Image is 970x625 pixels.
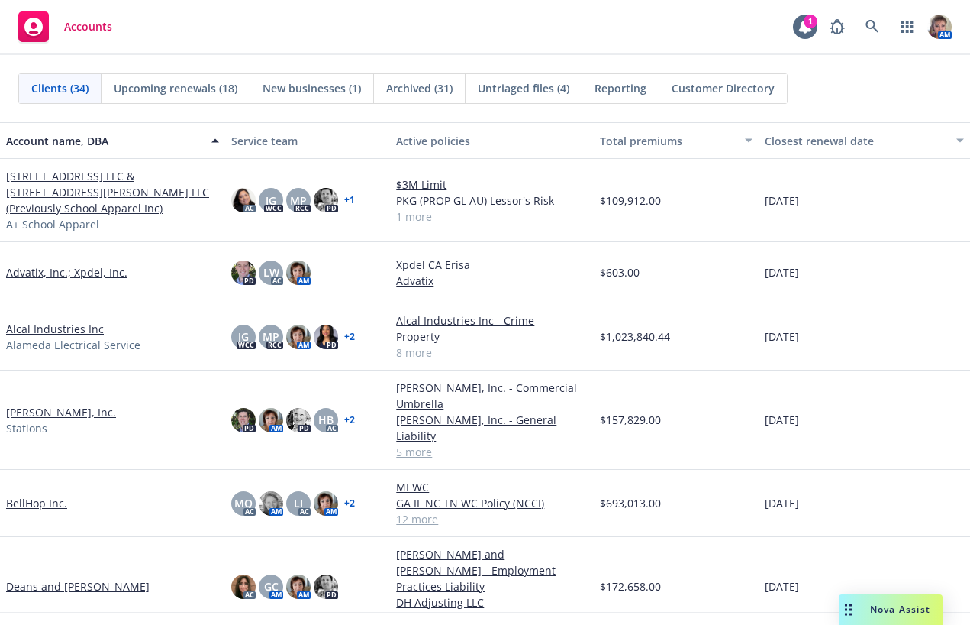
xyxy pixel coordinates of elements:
[600,495,661,511] span: $693,013.00
[396,380,587,412] a: [PERSON_NAME], Inc. - Commercial Umbrella
[259,491,283,516] img: photo
[396,495,587,511] a: GA IL NC TN WC Policy (NCCI)
[765,329,799,345] span: [DATE]
[234,495,253,511] span: MQ
[6,216,99,232] span: A+ School Apparel
[266,193,276,209] span: JG
[600,133,736,149] div: Total premiums
[600,578,661,594] span: $172,658.00
[396,444,587,460] a: 5 more
[600,412,661,428] span: $157,829.00
[263,329,279,345] span: MP
[594,122,759,159] button: Total premiums
[765,412,799,428] span: [DATE]
[238,329,249,345] span: JG
[344,416,355,425] a: + 2
[286,261,311,285] img: photo
[765,264,799,280] span: [DATE]
[765,133,947,149] div: Closest renewal date
[857,11,888,42] a: Search
[765,578,799,594] span: [DATE]
[892,11,923,42] a: Switch app
[765,193,799,209] span: [DATE]
[396,312,587,329] a: Alcal Industries Inc - Crime
[6,420,47,436] span: Stations
[290,193,307,209] span: MP
[314,575,338,599] img: photo
[6,578,150,594] a: Deans and [PERSON_NAME]
[344,499,355,508] a: + 2
[390,122,593,159] button: Active policies
[231,408,256,432] img: photo
[6,264,127,280] a: Advatix, Inc.; Xpdel, Inc.
[231,133,384,149] div: Service team
[314,491,338,516] img: photo
[396,412,587,444] a: [PERSON_NAME], Inc. - General Liability
[344,196,355,205] a: + 1
[231,188,256,212] img: photo
[396,273,587,289] a: Advatix
[12,5,118,48] a: Accounts
[927,15,952,39] img: photo
[396,257,587,273] a: Xpdel CA Erisa
[600,329,670,345] span: $1,023,840.44
[314,325,338,349] img: photo
[318,412,334,428] span: HB
[286,575,311,599] img: photo
[114,80,237,96] span: Upcoming renewals (18)
[765,495,799,511] span: [DATE]
[759,122,970,159] button: Closest renewal date
[396,209,587,225] a: 1 more
[6,404,116,420] a: [PERSON_NAME], Inc.
[231,261,256,285] img: photo
[6,133,202,149] div: Account name, DBA
[822,11,852,42] a: Report a Bug
[396,133,587,149] div: Active policies
[396,176,587,193] a: $3M Limit
[263,264,279,280] span: LW
[286,325,311,349] img: photo
[870,603,930,616] span: Nova Assist
[839,594,858,625] div: Drag to move
[6,337,140,353] span: Alameda Electrical Service
[478,80,569,96] span: Untriaged files (4)
[31,80,89,96] span: Clients (34)
[672,80,775,96] span: Customer Directory
[263,80,361,96] span: New businesses (1)
[314,188,338,212] img: photo
[6,495,67,511] a: BellHop Inc.
[286,408,311,432] img: photo
[600,264,640,280] span: $603.00
[396,329,587,345] a: Property
[396,546,587,594] a: [PERSON_NAME] and [PERSON_NAME] - Employment Practices Liability
[839,594,943,625] button: Nova Assist
[595,80,646,96] span: Reporting
[396,594,587,610] a: DH Adjusting LLC
[396,511,587,527] a: 12 more
[294,495,303,511] span: LI
[6,168,219,216] a: [STREET_ADDRESS] LLC & [STREET_ADDRESS][PERSON_NAME] LLC (Previously School Apparel Inc)
[264,578,279,594] span: GC
[396,479,587,495] a: MI WC
[396,345,587,361] a: 8 more
[64,21,112,33] span: Accounts
[259,408,283,432] img: photo
[600,193,661,209] span: $109,912.00
[225,122,390,159] button: Service team
[396,193,587,209] a: PKG (PROP GL AU) Lessor's Risk
[231,575,256,599] img: photo
[386,80,453,96] span: Archived (31)
[344,332,355,342] a: + 2
[6,321,104,337] a: Alcal Industries Inc
[804,15,817,28] div: 1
